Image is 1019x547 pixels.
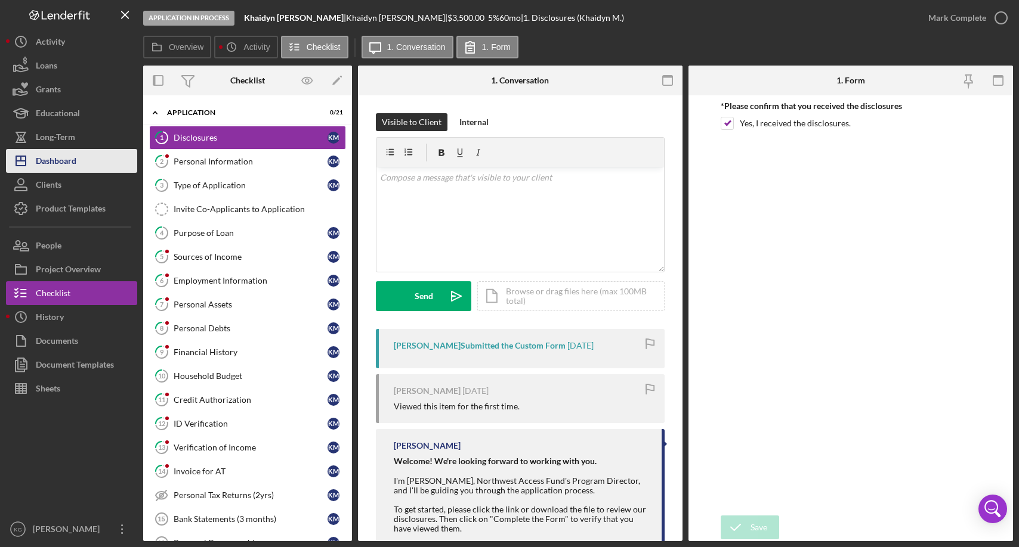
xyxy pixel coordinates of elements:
[836,76,865,85] div: 1. Form
[453,113,495,131] button: Internal
[174,324,328,333] div: Personal Debts
[482,42,511,52] label: 1. Form
[328,179,339,191] div: K M
[281,36,348,58] button: Checklist
[36,234,61,260] div: People
[491,76,549,85] div: 1. Conversation
[328,132,339,144] div: K M
[36,54,57,80] div: Loans
[158,539,165,546] tspan: 16
[174,371,328,381] div: Household Budget
[376,113,447,131] button: Visible to Client
[6,234,137,257] button: People
[169,42,203,52] label: Overview
[160,324,163,332] tspan: 8
[328,489,339,501] div: K M
[36,77,61,104] div: Grants
[456,36,518,58] button: 1. Form
[322,109,343,116] div: 0 / 21
[160,300,164,308] tspan: 7
[6,329,137,353] button: Documents
[174,347,328,357] div: Financial History
[36,30,65,57] div: Activity
[174,204,345,214] div: Invite Co-Applicants to Application
[488,13,499,23] div: 5 %
[174,300,328,309] div: Personal Assets
[328,418,339,430] div: K M
[174,276,328,285] div: Employment Information
[394,386,461,396] div: [PERSON_NAME]
[6,77,137,101] a: Grants
[6,101,137,125] button: Educational
[328,156,339,167] div: K M
[751,515,767,539] div: Save
[174,419,328,428] div: ID Verification
[243,42,270,52] label: Activity
[158,515,165,523] tspan: 15
[36,305,64,332] div: History
[160,157,163,165] tspan: 2
[36,149,76,176] div: Dashboard
[721,515,779,539] button: Save
[328,465,339,477] div: K M
[382,113,441,131] div: Visible to Client
[36,281,70,308] div: Checklist
[244,13,344,23] b: Khaidyn [PERSON_NAME]
[328,275,339,287] div: K M
[174,181,328,190] div: Type of Application
[362,36,453,58] button: 1. Conversation
[6,305,137,329] button: History
[36,329,78,356] div: Documents
[721,101,980,111] div: *Please confirm that you received the disclosures
[158,419,165,427] tspan: 12
[149,221,346,245] a: 4Purpose of LoanKM
[6,197,137,220] button: Product Templates
[149,364,346,388] a: 10Household BudgetKM
[149,293,346,316] a: 7Personal AssetsKM
[149,316,346,340] a: 8Personal DebtsKM
[307,42,341,52] label: Checklist
[328,513,339,525] div: K M
[160,253,163,260] tspan: 5
[6,257,137,281] button: Project Overview
[149,126,346,150] a: 1DisclosuresKM
[328,251,339,263] div: K M
[567,341,594,350] time: 2025-08-31 17:24
[459,113,489,131] div: Internal
[36,125,75,152] div: Long-Term
[6,30,137,54] button: Activity
[149,197,346,221] a: Invite Co-Applicants to Application
[328,370,339,382] div: K M
[149,245,346,269] a: 5Sources of IncomeKM
[328,322,339,334] div: K M
[174,467,328,476] div: Invoice for AT
[174,443,328,452] div: Verification of Income
[174,133,328,142] div: Disclosures
[174,490,328,500] div: Personal Tax Returns (2yrs)
[149,412,346,436] a: 12ID VerificationKM
[160,348,164,356] tspan: 9
[447,13,488,23] div: $3,500.00
[328,442,339,453] div: K M
[36,257,101,284] div: Project Overview
[376,281,471,311] button: Send
[387,42,446,52] label: 1. Conversation
[174,514,328,524] div: Bank Statements (3 months)
[6,54,137,77] button: Loans
[978,495,1007,523] div: Open Intercom Messenger
[328,394,339,406] div: K M
[214,36,277,58] button: Activity
[328,227,339,239] div: K M
[6,173,137,197] button: Clients
[36,173,61,200] div: Clients
[149,388,346,412] a: 11Credit AuthorizationKM
[6,149,137,173] a: Dashboard
[158,372,166,380] tspan: 10
[143,36,211,58] button: Overview
[230,76,265,85] div: Checklist
[174,395,328,405] div: Credit Authorization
